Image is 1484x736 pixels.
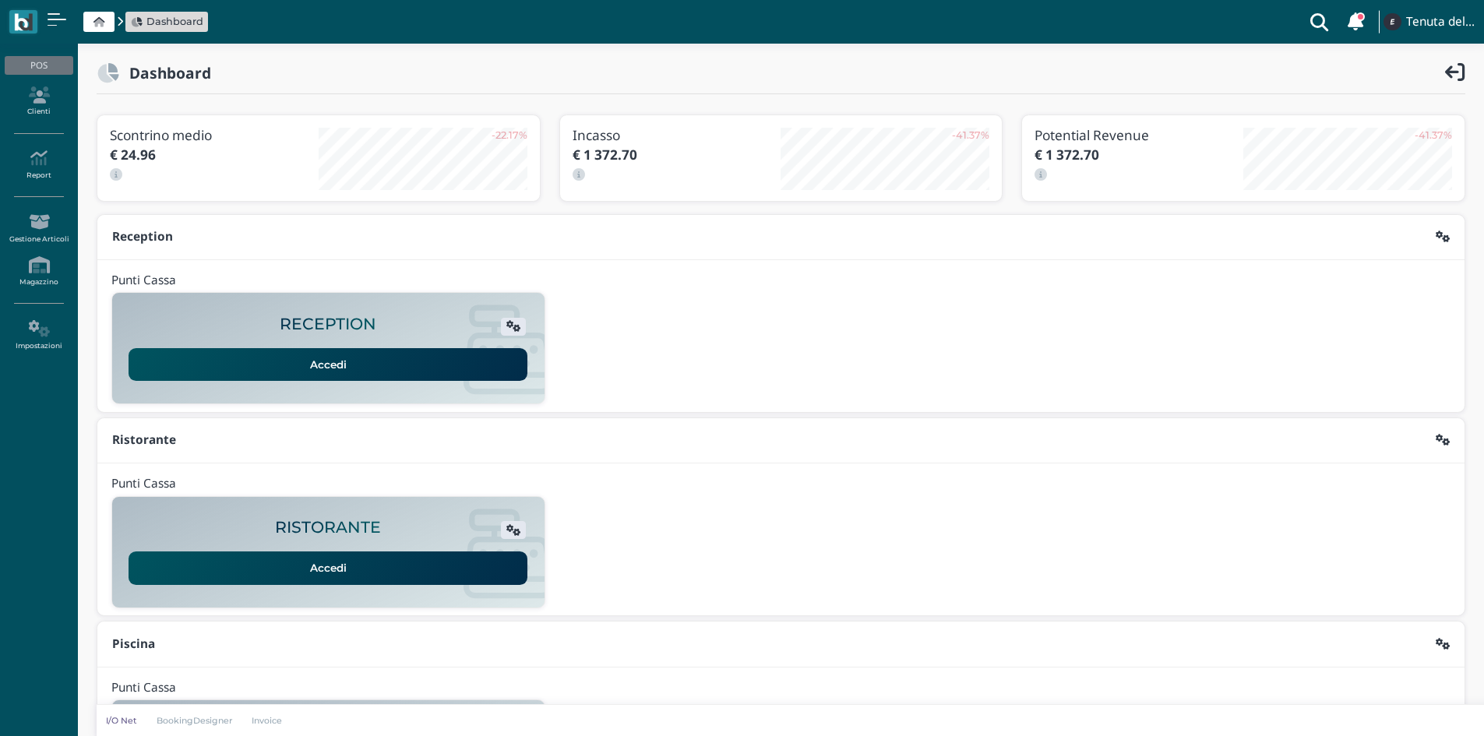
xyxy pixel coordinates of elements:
[111,274,176,287] h4: Punti Cassa
[275,519,381,537] h2: RISTORANTE
[5,143,72,186] a: Report
[1035,128,1243,143] h3: Potential Revenue
[5,250,72,293] a: Magazzino
[1384,13,1401,30] img: ...
[111,477,176,491] h4: Punti Cassa
[112,636,155,652] b: Piscina
[146,14,203,29] span: Dashboard
[573,146,637,164] b: € 1 372.70
[280,315,376,333] h2: RECEPTION
[146,714,242,727] a: BookingDesigner
[5,56,72,75] div: POS
[1406,16,1475,29] h4: Tenuta del Barco
[112,431,176,448] b: Ristorante
[1373,688,1471,723] iframe: Help widget launcher
[106,714,137,727] p: I/O Net
[1381,3,1475,40] a: ... Tenuta del Barco
[5,207,72,250] a: Gestione Articoli
[5,80,72,123] a: Clienti
[1035,146,1099,164] b: € 1 372.70
[573,128,781,143] h3: Incasso
[110,128,319,143] h3: Scontrino medio
[129,348,527,381] a: Accedi
[111,681,176,695] h4: Punti Cassa
[14,13,32,31] img: logo
[119,65,211,81] h2: Dashboard
[131,14,203,29] a: Dashboard
[112,228,173,245] b: Reception
[110,146,156,164] b: € 24.96
[5,314,72,357] a: Impostazioni
[242,714,293,727] a: Invoice
[129,551,527,584] a: Accedi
